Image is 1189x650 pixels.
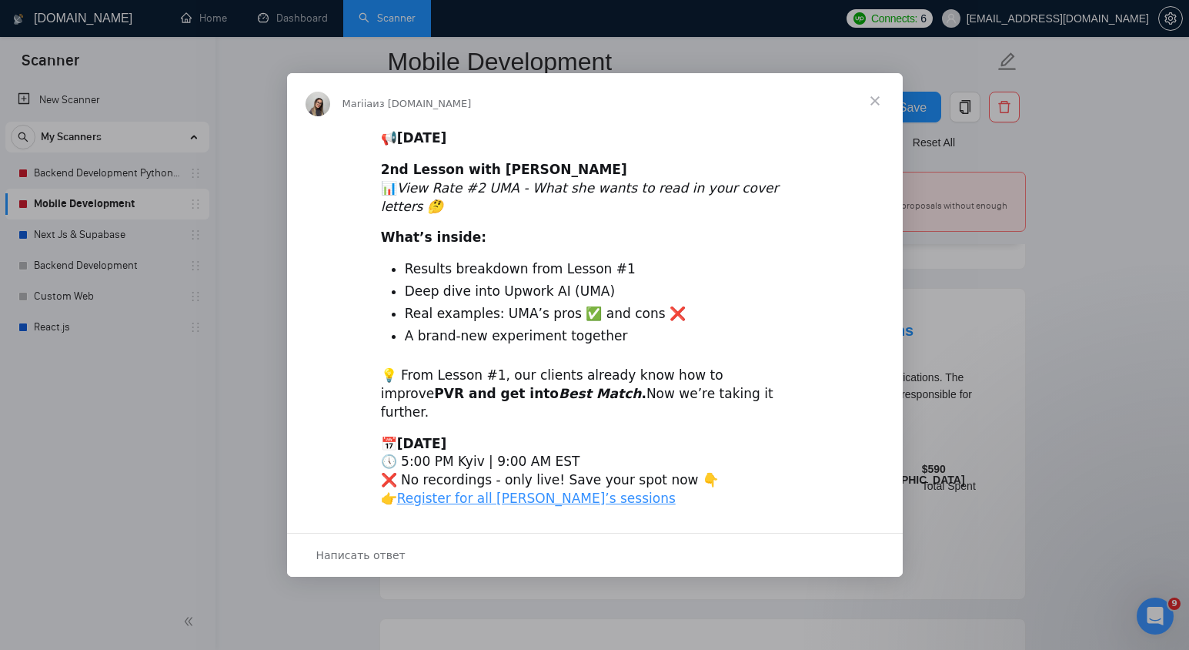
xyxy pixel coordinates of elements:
img: Profile image for Mariia [306,92,330,116]
span: Написать ответ [316,545,406,565]
i: View Rate #2 UMA - What she wants to read in your cover letters 🤔 [381,180,779,214]
li: Results breakdown from Lesson #1 [405,260,809,279]
b: [DATE] [397,130,447,146]
i: Best Match [559,386,641,401]
div: 📊 [381,161,809,216]
li: A brand-new experiment together [405,327,809,346]
li: Real examples: UMA’s pros ✅ and cons ❌ [405,305,809,323]
div: 📢 [381,129,809,148]
div: 📅 🕔 5:00 PM Kyiv | 9:00 AM EST ❌ No recordings - only live! Save your spot now 👇 👉 [381,435,809,508]
div: 💡 From Lesson #1, our clients already know how to improve Now we’re taking it further. [381,367,809,421]
li: Deep dive into Upwork AI (UMA) [405,283,809,301]
div: Открыть разговор и ответить [287,533,903,577]
span: из [DOMAIN_NAME] [372,98,471,109]
b: What’s inside: [381,230,486,245]
b: PVR and get into . [434,386,646,401]
span: Закрыть [847,73,903,129]
a: Register for all [PERSON_NAME]’s sessions [397,491,676,506]
b: [DATE] [397,436,447,451]
b: 2nd Lesson with [PERSON_NAME] [381,162,627,177]
span: Mariia [342,98,373,109]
